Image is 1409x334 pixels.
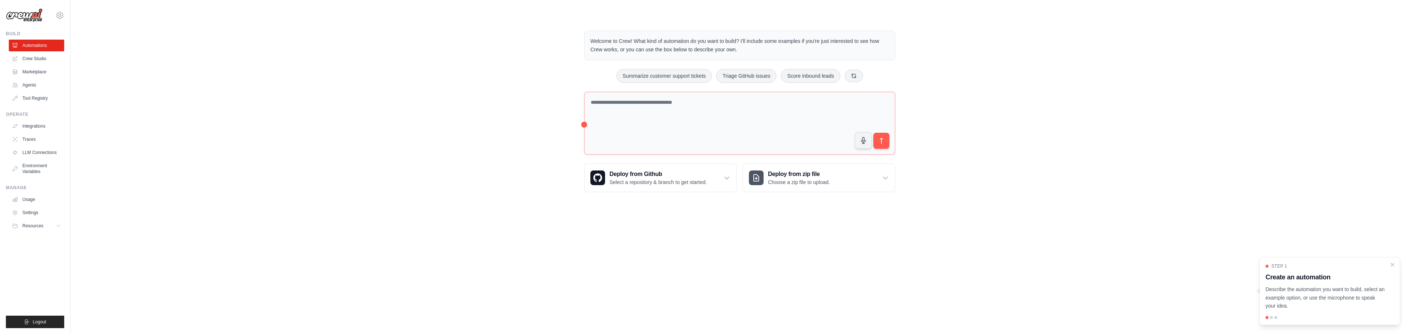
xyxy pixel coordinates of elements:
span: Resources [22,223,43,229]
div: Manage [6,185,64,191]
a: Marketplace [9,66,64,78]
a: Crew Studio [9,53,64,65]
button: Logout [6,316,64,328]
p: Choose a zip file to upload. [768,179,830,186]
button: Summarize customer support tickets [616,69,712,83]
p: Describe the automation you want to build, select an example option, or use the microphone to spe... [1266,285,1385,310]
img: Logo [6,8,43,22]
button: Resources [9,220,64,232]
a: Agents [9,79,64,91]
button: Score inbound leads [781,69,840,83]
a: LLM Connections [9,147,64,158]
a: Tool Registry [9,92,64,104]
div: Build [6,31,64,37]
div: Operate [6,111,64,117]
a: Integrations [9,120,64,132]
h3: Deploy from Github [609,170,707,179]
button: Close walkthrough [1390,262,1395,268]
p: Select a repository & branch to get started. [609,179,707,186]
a: Usage [9,194,64,205]
a: Environment Variables [9,160,64,177]
button: Triage GitHub issues [716,69,776,83]
span: Step 1 [1271,263,1287,269]
a: Traces [9,133,64,145]
p: Welcome to Crew! What kind of automation do you want to build? I'll include some examples if you'... [590,37,889,54]
a: Automations [9,40,64,51]
a: Settings [9,207,64,219]
h3: Deploy from zip file [768,170,830,179]
span: Logout [33,319,46,325]
h3: Create an automation [1266,272,1385,282]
